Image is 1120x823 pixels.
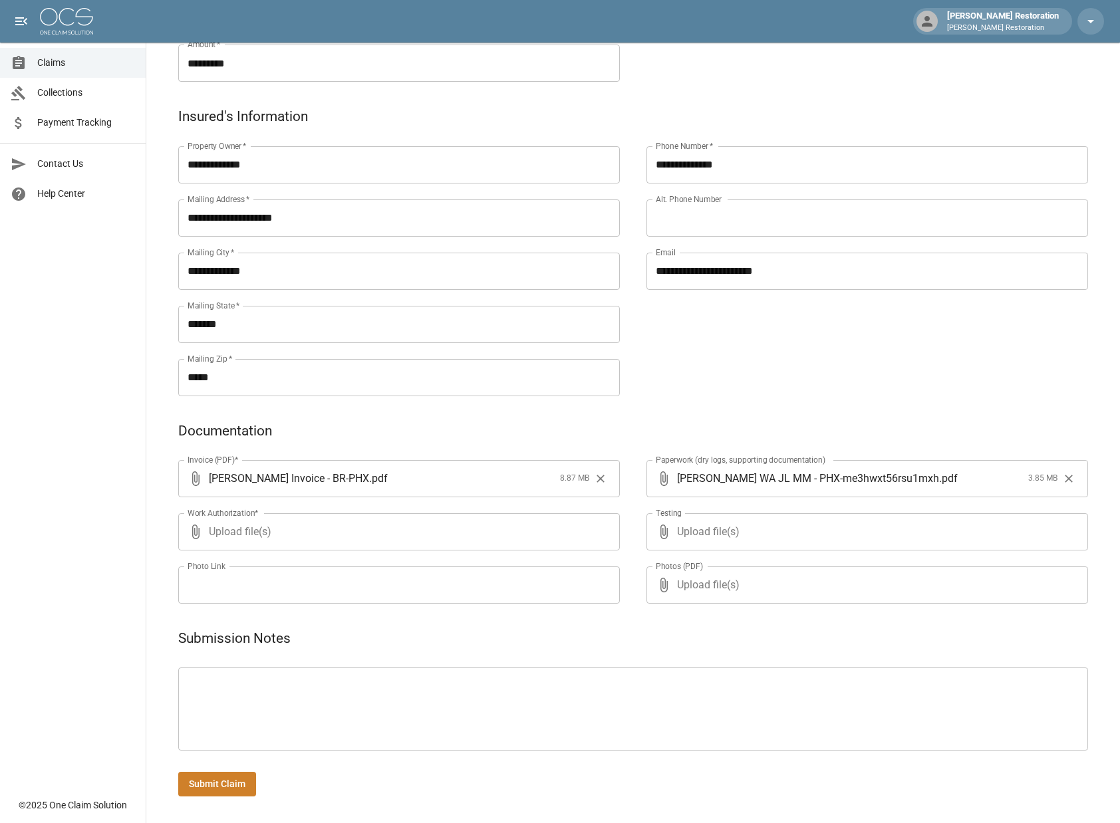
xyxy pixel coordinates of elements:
[37,187,135,201] span: Help Center
[188,39,221,50] label: Amount
[656,193,722,205] label: Alt. Phone Number
[677,513,1052,550] span: Upload file(s)
[188,454,239,465] label: Invoice (PDF)*
[8,8,35,35] button: open drawer
[188,353,233,364] label: Mailing Zip
[677,566,1052,604] span: Upload file(s)
[656,560,703,572] label: Photos (PDF)
[40,8,93,35] img: ocs-logo-white-transparent.png
[37,56,135,70] span: Claims
[178,772,256,796] button: Submit Claim
[188,140,247,152] label: Property Owner
[209,471,369,486] span: [PERSON_NAME] Invoice - BR-PHX
[939,471,958,486] span: . pdf
[677,471,939,486] span: [PERSON_NAME] WA JL MM - PHX-me3hwxt56rsu1mxh
[591,469,611,489] button: Clear
[1059,469,1079,489] button: Clear
[947,23,1059,34] p: [PERSON_NAME] Restoration
[188,560,225,572] label: Photo Link
[942,9,1064,33] div: [PERSON_NAME] Restoration
[209,513,584,550] span: Upload file(s)
[19,798,127,812] div: © 2025 One Claim Solution
[37,86,135,100] span: Collections
[188,247,235,258] label: Mailing City
[188,300,239,311] label: Mailing State
[560,472,589,485] span: 8.87 MB
[37,116,135,130] span: Payment Tracking
[37,157,135,171] span: Contact Us
[369,471,388,486] span: . pdf
[188,507,259,519] label: Work Authorization*
[188,193,249,205] label: Mailing Address
[656,140,713,152] label: Phone Number
[656,507,682,519] label: Testing
[656,454,825,465] label: Paperwork (dry logs, supporting documentation)
[656,247,676,258] label: Email
[1028,472,1057,485] span: 3.85 MB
